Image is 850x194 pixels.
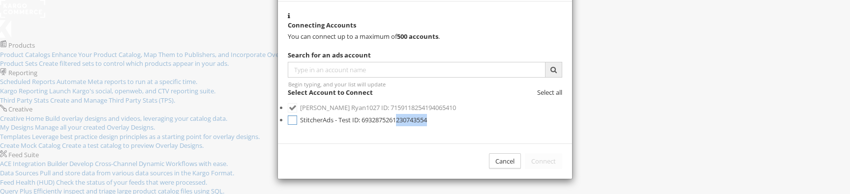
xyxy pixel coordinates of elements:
[537,88,562,97] span: Select all
[288,88,373,97] strong: Select Account to Connect
[381,103,456,112] span: ID: 7159118254194065410
[397,32,438,41] strong: 500 accounts
[489,153,521,169] div: Cancel
[288,32,562,41] div: You can connect up to a maximum of .
[288,51,371,59] strong: Search for an ads account
[300,103,380,112] span: [PERSON_NAME] Ryan1027
[288,81,562,88] div: Begin typing, and your list will update
[300,115,351,124] span: StitcherAds - Test
[288,21,356,29] strong: Connecting Accounts
[352,115,427,124] span: ID: 6932875261230743554
[288,62,546,78] input: Type in an account name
